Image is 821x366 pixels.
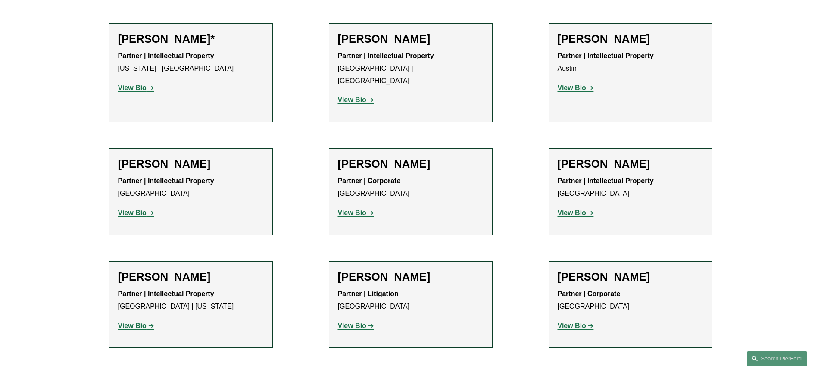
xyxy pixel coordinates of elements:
h2: [PERSON_NAME]* [118,32,264,46]
p: [GEOGRAPHIC_DATA] [118,175,264,200]
p: [GEOGRAPHIC_DATA] [338,288,484,313]
strong: Partner | Corporate [558,290,621,297]
strong: View Bio [558,209,586,216]
a: View Bio [118,84,154,91]
a: View Bio [338,96,374,103]
a: View Bio [558,84,594,91]
strong: Partner | Corporate [338,177,401,185]
h2: [PERSON_NAME] [118,270,264,284]
a: View Bio [558,322,594,329]
strong: Partner | Intellectual Property [558,52,654,59]
h2: [PERSON_NAME] [558,270,703,284]
p: [GEOGRAPHIC_DATA] [558,288,703,313]
a: View Bio [558,209,594,216]
strong: View Bio [558,322,586,329]
p: [GEOGRAPHIC_DATA] [338,175,484,200]
strong: View Bio [118,84,147,91]
strong: View Bio [558,84,586,91]
a: View Bio [118,322,154,329]
strong: Partner | Litigation [338,290,399,297]
h2: [PERSON_NAME] [338,157,484,171]
strong: View Bio [338,209,366,216]
strong: Partner | Intellectual Property [118,52,214,59]
strong: Partner | Intellectual Property [118,290,214,297]
h2: [PERSON_NAME] [118,157,264,171]
a: Search this site [747,351,807,366]
a: View Bio [118,209,154,216]
h2: [PERSON_NAME] [558,157,703,171]
strong: Partner | Intellectual Property [558,177,654,185]
h2: [PERSON_NAME] [338,270,484,284]
p: Austin [558,50,703,75]
h2: [PERSON_NAME] [558,32,703,46]
strong: View Bio [338,96,366,103]
p: [GEOGRAPHIC_DATA] | [US_STATE] [118,288,264,313]
strong: Partner | Intellectual Property [338,52,434,59]
a: View Bio [338,209,374,216]
p: [GEOGRAPHIC_DATA] | [GEOGRAPHIC_DATA] [338,50,484,87]
strong: View Bio [118,209,147,216]
a: View Bio [338,322,374,329]
strong: Partner | Intellectual Property [118,177,214,185]
strong: View Bio [338,322,366,329]
strong: View Bio [118,322,147,329]
p: [GEOGRAPHIC_DATA] [558,175,703,200]
p: [US_STATE] | [GEOGRAPHIC_DATA] [118,50,264,75]
h2: [PERSON_NAME] [338,32,484,46]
